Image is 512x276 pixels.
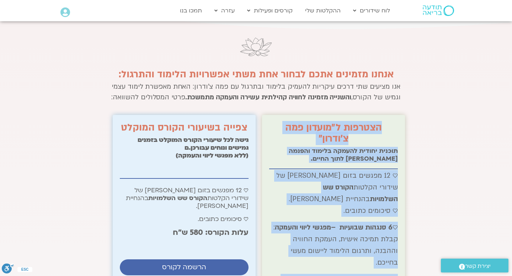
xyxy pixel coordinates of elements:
a: יצירת קשר [441,259,508,272]
span: הרשמה לקורס [162,264,206,271]
p: ♡ : קבלת תמיכה אישית, העמקת החוויה וההבנה, ותרגום הלימוד ליישום מעשי בחייכם. [269,222,398,269]
p: תוכנית יחודית להעמקה בלימוד והפנמה [PERSON_NAME] לתוך החיים. [269,147,398,163]
strong: והשנייה מזמינה לחוויה קהילתית עשירה והעמקה מתמשכת. [185,93,351,102]
p: ♡ 12 מפגשים בזום [PERSON_NAME] של שידורי הקלטות בהנחיית [PERSON_NAME]. [120,187,249,210]
h2: צפייה בשיעורי הקורס המוקלט [120,122,249,133]
p: ♡ סיכומים כתובים. [120,215,249,223]
p: אנו מציעים שתי דרכים עיקריות להעמיק בלימוד ובתרגול עם פמה צ'ודרון: האחת מאפשרת לימוד עצמי וגמיש ש... [107,81,405,103]
p: ♡ 12 מפגשים בזום [PERSON_NAME] של שידורי הקלטות בהנחיית [PERSON_NAME]. ♡ סיכומים כתובים. [269,170,398,217]
strong: סנגהות שבועיות – [331,223,386,232]
strong: גישה לכל שיעורי הקורס המוקלט בזמנים גמישים ונוחים עבורכן.ם (ללא מפגשי ליווי והעמקה) [138,136,249,160]
a: לוח שידורים [350,4,394,17]
strong: 6 [388,223,393,232]
strong: הקורס שש השלמויות [323,183,398,204]
strong: מפגשי ליווי והעמקה [275,223,331,232]
h2: אנחנו מזמינים אתכם לבחור אחת משתי אפשרויות הלימוד והתרגול: [107,69,405,80]
a: הרשמה לקורס [120,259,249,275]
a: ההקלטות שלי [302,4,344,17]
a: תמכו בנו [176,4,206,17]
img: icon פרח [240,34,272,62]
span: יצירת קשר [465,261,491,271]
strong: הקורס שש השלמויות [148,194,207,202]
img: תודעה בריאה [423,5,454,16]
h2: עלות הקורס: 580 ש״ח [122,228,249,237]
a: קורסים ופעילות [244,4,296,17]
a: עזרה [211,4,238,17]
h2: הצטרפות ל״מועדון פמה צ׳ודרון״ [269,122,398,144]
